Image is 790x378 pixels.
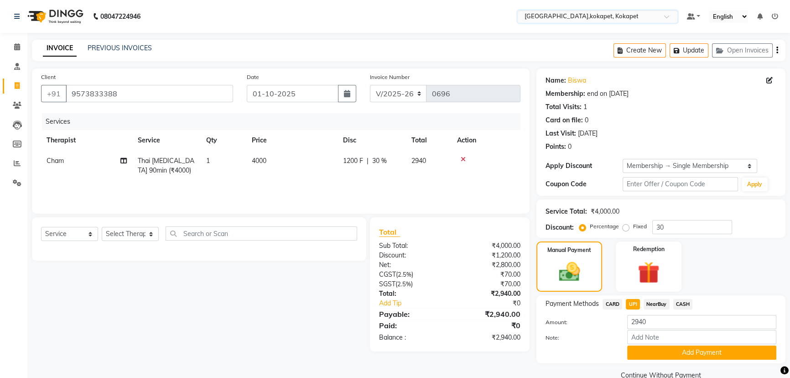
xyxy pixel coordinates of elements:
div: Sub Total: [372,241,450,251]
div: Apply Discount [546,161,623,171]
span: 2940 [411,157,426,165]
div: Balance : [372,333,450,342]
div: ( ) [372,279,450,289]
input: Search by Name/Mobile/Email/Code [66,85,233,102]
a: Biswa [568,76,586,85]
div: ₹0 [463,299,527,308]
button: Create New [613,43,666,58]
div: Coupon Code [546,179,623,189]
label: Note: [539,334,620,342]
img: _gift.svg [631,259,666,286]
span: 2.5% [398,271,411,278]
span: UPI [626,299,640,310]
input: Add Note [627,330,776,344]
div: Net: [372,260,450,270]
th: Price [246,130,338,151]
a: PREVIOUS INVOICES [88,44,152,52]
img: logo [23,4,86,29]
th: Therapist [41,130,132,151]
label: Manual Payment [547,246,591,254]
div: 0 [585,115,588,125]
th: Service [132,130,201,151]
div: ₹4,000.00 [591,207,619,216]
label: Fixed [633,222,647,231]
input: Enter Offer / Coupon Code [623,177,738,191]
span: CGST [379,270,396,278]
div: Services [42,113,527,130]
span: SGST [379,280,395,288]
img: _cash.svg [552,260,587,284]
span: Cham [47,157,64,165]
span: 2.5% [397,280,411,288]
span: Thai [MEDICAL_DATA] 90min (₹4000) [138,157,194,174]
span: 30 % [372,156,387,166]
div: 0 [568,142,572,152]
div: ₹1,200.00 [450,251,527,260]
span: 1 [206,157,210,165]
div: Name: [546,76,566,85]
div: ₹2,940.00 [450,309,527,320]
div: [DATE] [578,129,598,138]
span: Payment Methods [546,299,599,309]
div: Membership: [546,89,585,99]
div: Payable: [372,309,450,320]
span: CARD [603,299,622,310]
input: Amount [627,315,776,329]
span: CASH [673,299,693,310]
span: NearBuy [644,299,670,310]
label: Percentage [590,222,619,231]
span: | [367,156,369,166]
a: INVOICE [43,40,77,57]
button: Apply [742,178,768,191]
div: Service Total: [546,207,587,216]
div: Total: [372,289,450,299]
div: Discount: [546,223,574,232]
div: Discount: [372,251,450,260]
span: Total [379,227,400,237]
b: 08047224946 [100,4,140,29]
div: 1 [583,102,587,112]
div: Paid: [372,320,450,331]
div: ₹2,800.00 [450,260,527,270]
div: ₹70.00 [450,270,527,279]
th: Qty [201,130,246,151]
div: ₹2,940.00 [450,333,527,342]
span: 1200 F [343,156,363,166]
label: Invoice Number [370,73,410,81]
input: Search or Scan [166,226,357,241]
div: Points: [546,142,566,152]
div: ₹70.00 [450,279,527,289]
button: Add Payment [627,346,776,360]
label: Client [41,73,56,81]
th: Action [452,130,520,151]
label: Date [247,73,259,81]
button: Open Invoices [712,43,773,58]
a: Add Tip [372,299,463,308]
div: ₹0 [450,320,527,331]
label: Amount: [539,318,620,326]
div: ( ) [372,270,450,279]
button: +91 [41,85,67,102]
label: Redemption [633,245,665,253]
div: ₹4,000.00 [450,241,527,251]
div: Last Visit: [546,129,576,138]
button: Update [670,43,708,58]
div: ₹2,940.00 [450,289,527,299]
th: Disc [338,130,406,151]
div: Card on file: [546,115,583,125]
span: 4000 [252,157,266,165]
div: end on [DATE] [587,89,629,99]
div: Total Visits: [546,102,582,112]
th: Total [406,130,452,151]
